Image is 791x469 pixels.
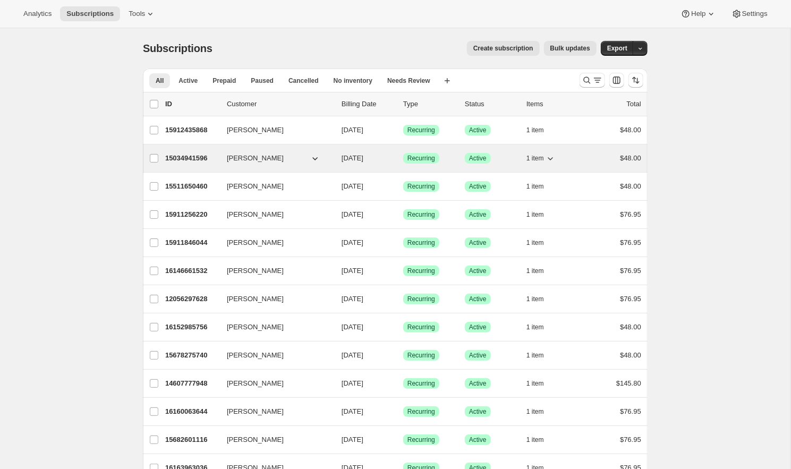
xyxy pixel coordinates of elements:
[601,41,634,56] button: Export
[526,436,544,444] span: 1 item
[620,351,641,359] span: $48.00
[469,323,487,331] span: Active
[407,407,435,416] span: Recurring
[407,210,435,219] span: Recurring
[165,151,641,166] div: 15034941596[PERSON_NAME][DATE]SuccessRecurringSuccessActive1 item$48.00
[165,406,218,417] p: 16160063644
[526,154,544,163] span: 1 item
[526,404,556,419] button: 1 item
[469,379,487,388] span: Active
[129,10,145,18] span: Tools
[469,267,487,275] span: Active
[526,210,544,219] span: 1 item
[165,263,641,278] div: 16146661532[PERSON_NAME][DATE]SuccessRecurringSuccessActive1 item$76.95
[473,44,533,53] span: Create subscription
[165,125,218,135] p: 15912435868
[342,351,363,359] span: [DATE]
[616,379,641,387] span: $145.80
[227,322,284,332] span: [PERSON_NAME]
[165,237,218,248] p: 15911846044
[742,10,768,18] span: Settings
[165,432,641,447] div: 15682601116[PERSON_NAME][DATE]SuccessRecurringSuccessActive1 item$76.95
[407,154,435,163] span: Recurring
[403,99,456,109] div: Type
[620,295,641,303] span: $76.95
[342,295,363,303] span: [DATE]
[526,263,556,278] button: 1 item
[691,10,705,18] span: Help
[467,41,540,56] button: Create subscription
[227,237,284,248] span: [PERSON_NAME]
[387,76,430,85] span: Needs Review
[544,41,597,56] button: Bulk updates
[526,151,556,166] button: 1 item
[227,378,284,389] span: [PERSON_NAME]
[407,379,435,388] span: Recurring
[156,76,164,85] span: All
[220,347,327,364] button: [PERSON_NAME]
[469,154,487,163] span: Active
[469,126,487,134] span: Active
[165,378,218,389] p: 14607777948
[620,154,641,162] span: $48.00
[620,182,641,190] span: $48.00
[165,292,641,306] div: 12056297628[PERSON_NAME][DATE]SuccessRecurringSuccessActive1 item$76.95
[526,267,544,275] span: 1 item
[469,295,487,303] span: Active
[526,376,556,391] button: 1 item
[165,294,218,304] p: 12056297628
[725,6,774,21] button: Settings
[220,122,327,139] button: [PERSON_NAME]
[469,351,487,360] span: Active
[526,238,544,247] span: 1 item
[342,323,363,331] span: [DATE]
[407,126,435,134] span: Recurring
[526,179,556,194] button: 1 item
[220,178,327,195] button: [PERSON_NAME]
[580,73,605,88] button: Search and filter results
[165,350,218,361] p: 15678275740
[526,292,556,306] button: 1 item
[220,234,327,251] button: [PERSON_NAME]
[526,351,544,360] span: 1 item
[407,182,435,191] span: Recurring
[165,123,641,138] div: 15912435868[PERSON_NAME][DATE]SuccessRecurringSuccessActive1 item$48.00
[469,210,487,219] span: Active
[165,320,641,335] div: 16152985756[PERSON_NAME][DATE]SuccessRecurringSuccessActive1 item$48.00
[342,379,363,387] span: [DATE]
[220,291,327,308] button: [PERSON_NAME]
[212,76,236,85] span: Prepaid
[526,123,556,138] button: 1 item
[526,126,544,134] span: 1 item
[143,42,212,54] span: Subscriptions
[465,99,518,109] p: Status
[227,406,284,417] span: [PERSON_NAME]
[469,238,487,247] span: Active
[526,407,544,416] span: 1 item
[342,154,363,162] span: [DATE]
[251,76,274,85] span: Paused
[407,295,435,303] span: Recurring
[220,431,327,448] button: [PERSON_NAME]
[342,238,363,246] span: [DATE]
[220,206,327,223] button: [PERSON_NAME]
[165,99,218,109] p: ID
[620,267,641,275] span: $76.95
[23,10,52,18] span: Analytics
[227,181,284,192] span: [PERSON_NAME]
[526,348,556,363] button: 1 item
[342,407,363,415] span: [DATE]
[165,322,218,332] p: 16152985756
[165,434,218,445] p: 15682601116
[227,99,333,109] p: Customer
[526,320,556,335] button: 1 item
[620,407,641,415] span: $76.95
[165,209,218,220] p: 15911256220
[526,432,556,447] button: 1 item
[526,207,556,222] button: 1 item
[220,150,327,167] button: [PERSON_NAME]
[17,6,58,21] button: Analytics
[607,44,627,53] span: Export
[628,73,643,88] button: Sort the results
[165,179,641,194] div: 15511650460[PERSON_NAME][DATE]SuccessRecurringSuccessActive1 item$48.00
